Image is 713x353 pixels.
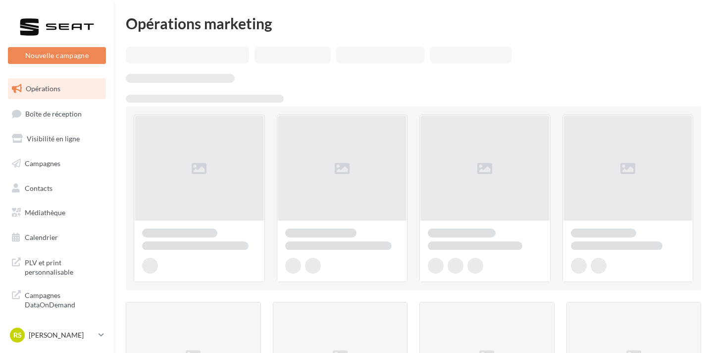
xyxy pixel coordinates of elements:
[25,159,60,168] span: Campagnes
[8,326,106,345] a: RS [PERSON_NAME]
[27,134,80,143] span: Visibilité en ligne
[25,289,102,310] span: Campagnes DataOnDemand
[25,256,102,277] span: PLV et print personnalisable
[6,153,108,174] a: Campagnes
[25,183,52,192] span: Contacts
[6,128,108,149] a: Visibilité en ligne
[6,178,108,199] a: Contacts
[126,16,701,31] div: Opérations marketing
[26,84,60,93] span: Opérations
[8,47,106,64] button: Nouvelle campagne
[25,233,58,241] span: Calendrier
[6,227,108,248] a: Calendrier
[25,109,82,118] span: Boîte de réception
[6,285,108,314] a: Campagnes DataOnDemand
[29,330,95,340] p: [PERSON_NAME]
[13,330,22,340] span: RS
[6,78,108,99] a: Opérations
[25,208,65,217] span: Médiathèque
[6,252,108,281] a: PLV et print personnalisable
[6,103,108,124] a: Boîte de réception
[6,202,108,223] a: Médiathèque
